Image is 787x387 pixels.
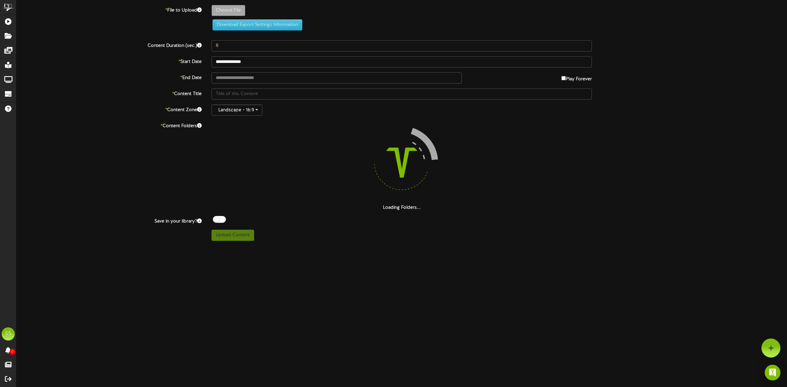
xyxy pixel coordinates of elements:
div: Open Intercom Messenger [765,365,780,380]
button: Upload Content [212,230,254,241]
label: Content Title [11,88,207,97]
div: SS [2,327,15,340]
label: Content Folders [11,121,207,129]
a: Download Export Settings Information [209,22,302,27]
label: End Date [11,72,207,81]
label: Content Duration (sec.) [11,40,207,49]
button: Landscape - 16:9 [212,105,262,116]
label: Play Forever [561,72,592,83]
input: Play Forever [561,76,566,80]
button: Download Export Settings Information [212,19,302,30]
label: File to Upload [11,5,207,14]
strong: Loading Folders... [383,205,421,210]
label: Start Date [11,56,207,65]
img: loading-spinner-4.png [360,121,444,204]
label: Save in your library? [11,216,207,225]
span: 0 [10,349,15,355]
input: Title of this Content [212,88,592,100]
label: Content Zone [11,105,207,113]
